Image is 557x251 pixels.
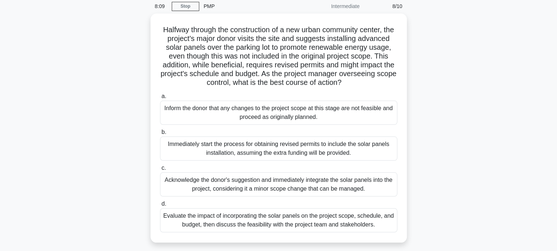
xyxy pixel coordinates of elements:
h5: Halfway through the construction of a new urban community center, the project's major donor visit... [159,25,398,87]
span: d. [161,201,166,207]
a: Stop [172,2,199,11]
span: a. [161,93,166,99]
span: c. [161,165,166,171]
div: Acknowledge the donor's suggestion and immediately integrate the solar panels into the project, c... [160,172,397,196]
span: b. [161,129,166,135]
div: Immediately start the process for obtaining revised permits to include the solar panels installat... [160,136,397,161]
div: Inform the donor that any changes to the project scope at this stage are not feasible and proceed... [160,101,397,125]
div: Evaluate the impact of incorporating the solar panels on the project scope, schedule, and budget,... [160,208,397,232]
